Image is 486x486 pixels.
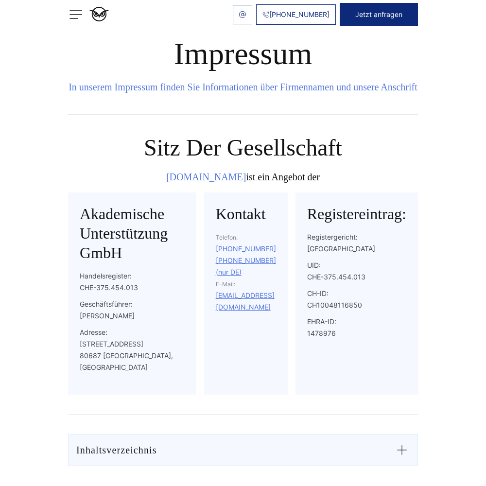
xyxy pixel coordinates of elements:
[216,244,276,253] a: [PHONE_NUMBER]
[256,4,336,25] a: [PHONE_NUMBER]
[307,299,406,311] div: CH10048116850
[216,280,235,288] span: E-Mail:
[68,79,418,95] div: In unserem Impressum finden Sie Informationen über Firmennamen und unsere Anschrift
[216,204,240,224] h2: Kontakt
[307,260,406,271] p: UID:
[89,7,109,21] img: logo
[166,172,246,182] a: [DOMAIN_NAME]
[80,282,185,294] div: CHE-375.454.013
[307,271,406,283] div: CHE-375.454.013
[68,36,418,71] h1: Impressum
[307,316,406,328] p: EHRA-ID:
[216,234,238,241] span: Telefon:
[307,243,406,255] div: [GEOGRAPHIC_DATA]
[307,288,406,299] p: CH-ID:
[80,338,185,373] div: [STREET_ADDRESS] 80687 [GEOGRAPHIC_DATA], [GEOGRAPHIC_DATA]
[307,231,406,243] p: Registergericht:
[307,328,406,339] div: 1478976
[80,327,185,338] p: Adresse:
[269,11,330,18] span: [PHONE_NUMBER]
[216,256,276,276] a: [PHONE_NUMBER] (nur DE)
[68,134,418,161] h2: Sitz der Gesellschaft
[216,291,275,311] a: [EMAIL_ADDRESS][DOMAIN_NAME]
[80,298,185,310] p: Geschäftsführer:
[307,204,347,224] h2: Registereintrag:
[68,169,418,185] div: ist ein Angebot der
[80,270,185,282] p: Handelsregister:
[340,3,418,26] button: Jetzt anfragen
[68,7,84,22] img: menu
[80,310,185,322] div: [PERSON_NAME]
[80,204,121,262] h2: Akademische Unterstützung GmbH
[76,442,157,458] div: Inhaltsverzeichnis
[262,11,269,18] img: Phone
[239,11,246,18] img: email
